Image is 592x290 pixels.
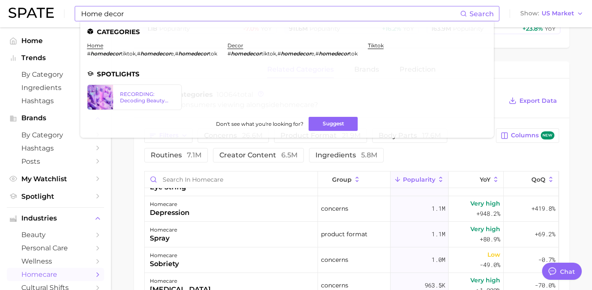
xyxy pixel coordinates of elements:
span: +948.2% [476,209,500,219]
a: personal care [7,241,104,255]
span: Very high [470,224,500,234]
span: Very high [470,198,500,209]
span: 1.1m [432,203,445,214]
li: Categories [87,28,487,35]
a: by Category [7,68,104,81]
span: 7.1m [187,151,201,159]
div: , , [227,50,358,57]
span: +419.8% [531,203,555,214]
a: My Watchlist [7,172,104,186]
a: Ingredients [7,81,104,94]
span: Industries [21,215,90,222]
button: Industries [7,212,104,225]
span: Search [470,10,494,18]
span: e [311,50,314,57]
a: tiktok [368,42,384,49]
span: Hashtags [21,144,90,152]
span: tiktok [261,50,276,57]
img: SPATE [9,8,54,18]
a: by Category [7,128,104,142]
button: QoQ [504,171,558,188]
input: Search in homecare [145,171,318,188]
span: group [332,176,352,183]
span: Columns [511,131,554,139]
a: decor [227,42,243,49]
span: QoQ [531,176,545,183]
span: tok [209,50,217,57]
li: Spotlights [87,70,487,78]
a: wellness [7,255,104,268]
div: homecare [150,225,177,235]
em: homedecor [319,50,349,57]
span: YoY [480,176,490,183]
a: beauty [7,228,104,241]
button: homecaresobrietyconcerns1.0mLow-49.0%-0.7% [145,247,559,273]
div: RECORDING: Decoding Beauty Trends & Platform Dynamics on Google, TikTok & Instagram [120,91,175,104]
a: Hashtags [7,142,104,155]
button: Trends [7,52,104,64]
span: 6.5m [281,151,297,159]
span: # [227,50,231,57]
span: +23.8% [522,25,543,32]
span: 1.0m [432,255,445,265]
span: # [175,50,178,57]
span: Low [487,249,500,260]
div: homecare [150,199,190,209]
a: Hashtags [7,94,104,107]
a: Posts [7,155,104,168]
span: 1.1m [432,229,445,239]
div: sobriety [150,259,179,269]
span: Hashtags [21,97,90,105]
div: spray [150,233,177,244]
em: homedecor [231,50,261,57]
span: Ingredients [21,84,90,92]
span: ingredients [315,152,377,159]
span: Show [520,11,539,16]
span: # [137,50,140,57]
span: US Market [542,11,574,16]
button: YoY [449,171,504,188]
button: homecaredepressionconcerns1.1mVery high+948.2%+419.8% [145,196,559,222]
span: homecare [21,270,90,278]
div: depression [150,208,190,218]
div: homecare [150,276,211,286]
span: Brands [21,114,90,122]
span: Posts [21,157,90,165]
button: ShowUS Market [518,8,586,19]
span: new [541,131,554,139]
span: wellness [21,257,90,265]
button: Export Data [507,95,559,107]
span: 5.8m [361,151,377,159]
span: +80.9% [480,234,500,244]
span: Home [21,37,90,45]
span: tok [349,50,358,57]
span: beauty [21,231,90,239]
a: homecare [7,268,104,281]
em: homedecor [281,50,311,57]
em: homedecor [178,50,209,57]
span: concerns [321,203,348,214]
em: homedecor [140,50,171,57]
span: My Watchlist [21,175,90,183]
span: Spotlight [21,192,90,200]
span: Very high [470,275,500,285]
span: +69.2% [535,229,555,239]
div: homecare [150,250,179,261]
div: , , [87,50,217,57]
span: creator content [219,152,297,159]
em: homedecor [90,50,121,57]
span: Don't see what you're looking for? [216,121,303,127]
input: Search here for a brand, industry, or ingredient [80,6,460,21]
button: Suggest [309,117,358,131]
span: routines [151,152,201,159]
span: YoY [545,25,556,32]
button: group [318,171,391,188]
span: -0.7% [538,255,555,265]
span: concerns [321,255,348,265]
span: product format [321,229,367,239]
span: tiktok [121,50,136,57]
span: # [315,50,319,57]
span: by Category [21,131,90,139]
a: Home [7,34,104,47]
button: Popularity [391,171,449,188]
